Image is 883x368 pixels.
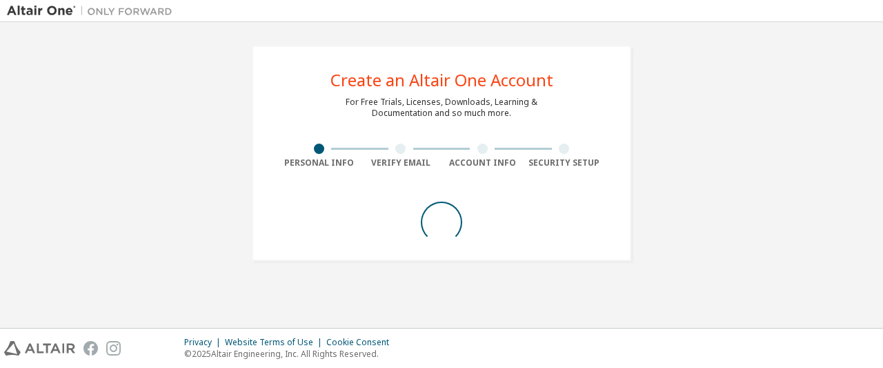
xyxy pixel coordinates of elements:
div: Create an Altair One Account [330,72,553,88]
div: Verify Email [360,157,442,168]
div: Cookie Consent [326,337,397,348]
div: For Free Trials, Licenses, Downloads, Learning & Documentation and so much more. [346,97,537,119]
img: Altair One [7,4,179,18]
div: Personal Info [278,157,360,168]
img: altair_logo.svg [4,341,75,356]
div: Security Setup [524,157,606,168]
div: Privacy [184,337,225,348]
div: Website Terms of Use [225,337,326,348]
p: © 2025 Altair Engineering, Inc. All Rights Reserved. [184,348,397,360]
img: instagram.svg [106,341,121,356]
div: Account Info [441,157,524,168]
img: facebook.svg [83,341,98,356]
